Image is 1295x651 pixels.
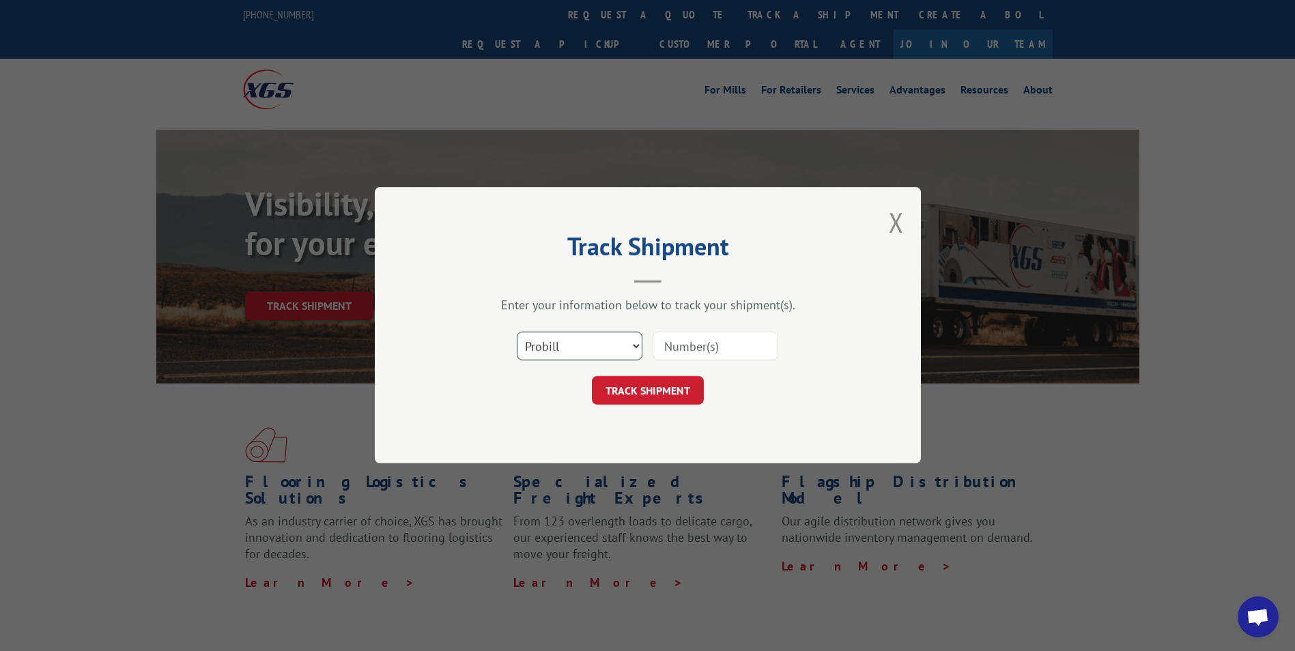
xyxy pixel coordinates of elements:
[1238,596,1279,637] div: Open chat
[889,204,904,240] button: Close modal
[443,298,853,313] div: Enter your information below to track your shipment(s).
[653,332,778,361] input: Number(s)
[592,377,704,405] button: TRACK SHIPMENT
[443,237,853,263] h2: Track Shipment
